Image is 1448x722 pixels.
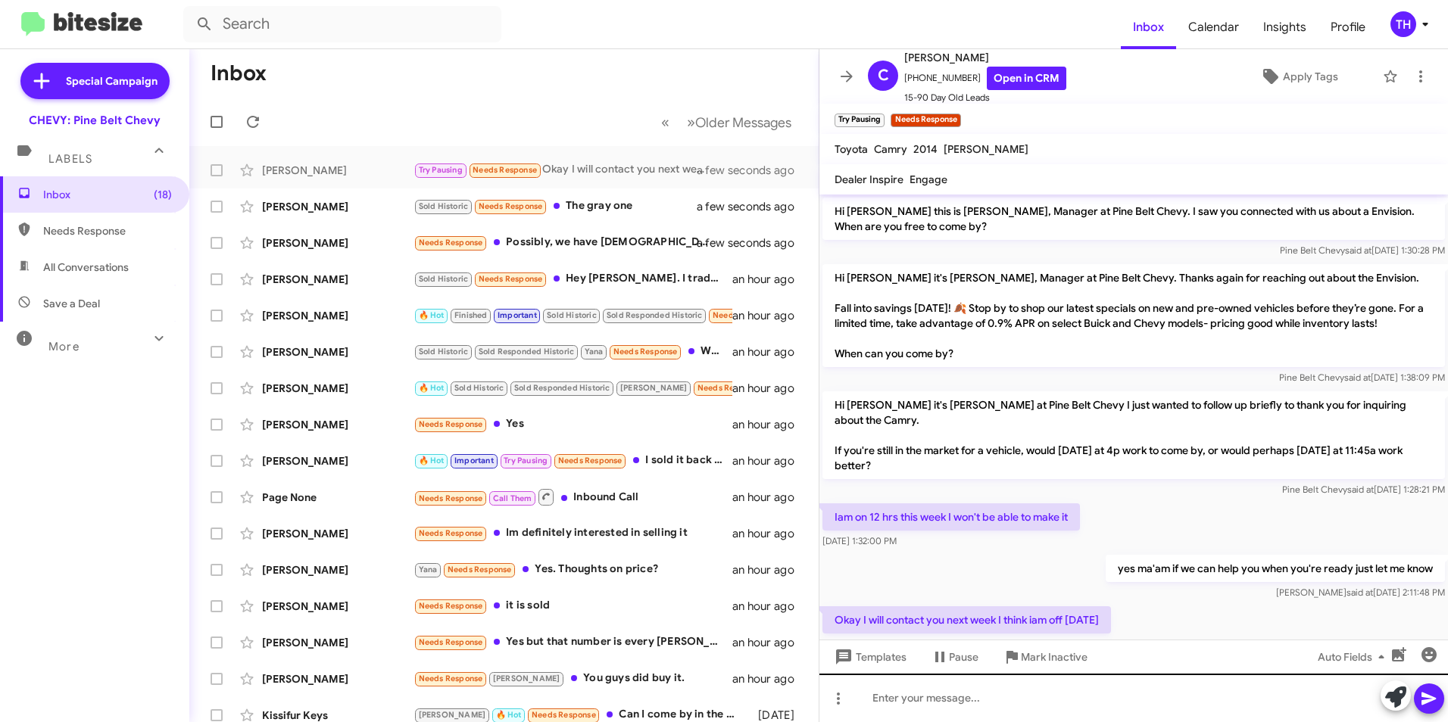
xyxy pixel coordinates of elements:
[678,107,800,138] button: Next
[732,599,807,614] div: an hour ago
[419,565,438,574] span: Yana
[822,535,897,546] span: [DATE] 1:32:00 PM
[1106,555,1445,582] p: yes ma'am if we can help you when you're ready just let me know
[822,638,895,649] span: [DATE] 2:19:26 PM
[732,308,807,323] div: an hour ago
[558,456,623,465] span: Needs Response
[473,165,537,175] span: Needs Response
[1251,5,1318,49] a: Insights
[1279,372,1445,383] span: Pine Belt Chevy [DATE] 1:38:09 PM
[1318,5,1378,49] a: Profile
[607,310,703,320] span: Sold Responded Historic
[1306,643,1403,671] button: Auto Fields
[832,643,907,671] span: Templates
[419,238,483,247] span: Needs Response
[652,107,679,138] button: Previous
[835,114,885,127] small: Try Pausing
[585,347,604,356] span: Yana
[43,187,172,202] span: Inbox
[716,235,807,251] div: a few seconds ago
[1347,587,1373,598] span: said at
[183,6,501,42] input: Search
[697,383,762,393] span: Needs Response
[43,223,172,238] span: Needs Response
[413,234,716,251] div: Possibly, we have [DEMOGRAPHIC_DATA] tonight though.
[262,671,413,686] div: [PERSON_NAME]
[419,274,469,284] span: Sold Historic
[419,637,483,647] span: Needs Response
[532,710,596,720] span: Needs Response
[413,270,732,288] div: Hey [PERSON_NAME]. I traded in my 2500 for a ford f250 because it is a superior truck over the Ch...
[493,493,532,503] span: Call Them
[43,260,129,275] span: All Conversations
[413,452,732,469] div: I sold it back in February of this year
[154,187,172,202] span: (18)
[891,114,960,127] small: Needs Response
[479,347,575,356] span: Sold Responded Historic
[822,606,1111,633] p: Okay I will contact you next week I think iam off [DATE]
[262,235,413,251] div: [PERSON_NAME]
[1347,484,1374,495] span: said at
[732,381,807,396] div: an hour ago
[413,307,732,324] div: Yes I will take $7500 for it [DATE]
[1276,587,1445,598] span: [PERSON_NAME] [DATE] 2:11:48 PM
[419,601,483,611] span: Needs Response
[262,344,413,359] div: [PERSON_NAME]
[913,142,938,156] span: 2014
[496,710,522,720] span: 🔥 Hot
[262,453,413,468] div: [PERSON_NAME]
[987,67,1066,90] a: Open in CRM
[1280,244,1445,256] span: Pine Belt Chevy [DATE] 1:30:28 PM
[29,113,161,128] div: CHEVY: Pine Belt Chevy
[413,415,732,433] div: Yes
[1176,5,1251,49] a: Calendar
[419,310,445,320] span: 🔥 Hot
[732,490,807,505] div: an hour ago
[498,310,537,320] span: Important
[419,419,483,429] span: Needs Response
[732,526,807,541] div: an hour ago
[919,643,991,671] button: Pause
[419,710,486,720] span: [PERSON_NAME]
[874,142,907,156] span: Camry
[732,635,807,650] div: an hour ago
[413,198,716,215] div: The gray one
[419,528,483,538] span: Needs Response
[687,113,695,132] span: »
[822,391,1445,479] p: Hi [PERSON_NAME] it's [PERSON_NAME] at Pine Belt Chevy I just wanted to follow up briefly to than...
[419,165,463,175] span: Try Pausing
[716,199,807,214] div: a few seconds ago
[419,674,483,683] span: Needs Response
[613,347,678,356] span: Needs Response
[1344,372,1371,383] span: said at
[419,383,445,393] span: 🔥 Hot
[732,417,807,432] div: an hour ago
[413,670,732,687] div: You guys did buy it.
[48,340,80,353] span: More
[822,503,1080,531] p: Iam on 12 hrs this week I won't be able to make it
[878,64,889,88] span: C
[661,113,669,132] span: «
[413,379,732,397] div: We done traded it in for something else thank you though
[211,61,267,86] h1: Inbox
[262,381,413,396] div: [PERSON_NAME]
[1021,643,1088,671] span: Mark Inactive
[262,272,413,287] div: [PERSON_NAME]
[262,199,413,214] div: [PERSON_NAME]
[904,67,1066,90] span: [PHONE_NUMBER]
[991,643,1100,671] button: Mark Inactive
[620,383,688,393] span: [PERSON_NAME]
[547,310,597,320] span: Sold Historic
[479,201,543,211] span: Needs Response
[413,633,732,651] div: Yes but that number is every [PERSON_NAME] of $15k
[716,163,807,178] div: a few seconds ago
[732,671,807,686] div: an hour ago
[262,490,413,505] div: Page None
[732,272,807,287] div: an hour ago
[448,565,512,574] span: Needs Response
[48,152,92,166] span: Labels
[1121,5,1176,49] span: Inbox
[454,383,504,393] span: Sold Historic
